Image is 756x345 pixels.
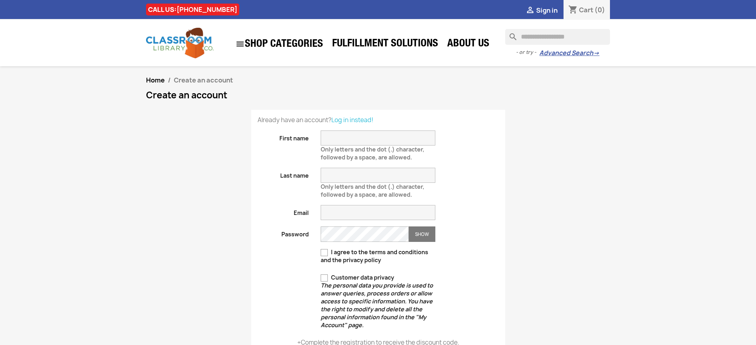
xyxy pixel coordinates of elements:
a: Advanced Search→ [539,49,599,57]
i: shopping_cart [568,6,578,15]
button: Show [409,226,435,242]
a:  Sign in [525,6,558,15]
div: CALL US: [146,4,239,15]
p: Already have an account? [258,116,499,124]
i:  [525,6,535,15]
span: Only letters and the dot (.) character, followed by a space, are allowed. [321,180,424,198]
img: Classroom Library Company [146,28,214,58]
a: [PHONE_NUMBER] [177,5,237,14]
span: - or try - [516,48,539,56]
span: (0) [594,6,605,14]
i: search [505,29,515,38]
a: Fulfillment Solutions [328,36,442,52]
label: First name [252,130,315,142]
span: Only letters and the dot (.) character, followed by a space, are allowed. [321,142,424,161]
label: Password [252,226,315,238]
span: Cart [579,6,593,14]
em: The personal data you provide is used to answer queries, process orders or allow access to specif... [321,282,433,329]
span: Create an account [174,76,233,84]
span: → [593,49,599,57]
a: SHOP CATEGORIES [231,35,327,53]
h1: Create an account [146,90,610,100]
span: Sign in [536,6,558,15]
label: Email [252,205,315,217]
a: About Us [443,36,493,52]
input: Search [505,29,610,45]
a: Log in instead! [331,116,373,124]
i:  [235,39,245,49]
a: Home [146,76,165,84]
input: Password input [321,226,409,242]
label: I agree to the terms and conditions and the privacy policy [321,248,435,264]
label: Customer data privacy [321,274,435,329]
label: Last name [252,168,315,180]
